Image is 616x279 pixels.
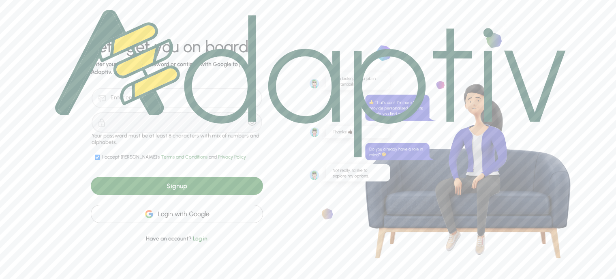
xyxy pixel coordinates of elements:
div: Signup [91,177,263,195]
div: Login with Google [91,205,263,223]
div: Have an account? [91,225,263,243]
span: Log in [193,235,207,242]
img: logo.1749501288befa47a911bf1f7fa84db0.svg [55,10,566,157]
img: google-icon.2f27fcd6077ff8336a97d9c3f95f339d.svg [144,209,154,219]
